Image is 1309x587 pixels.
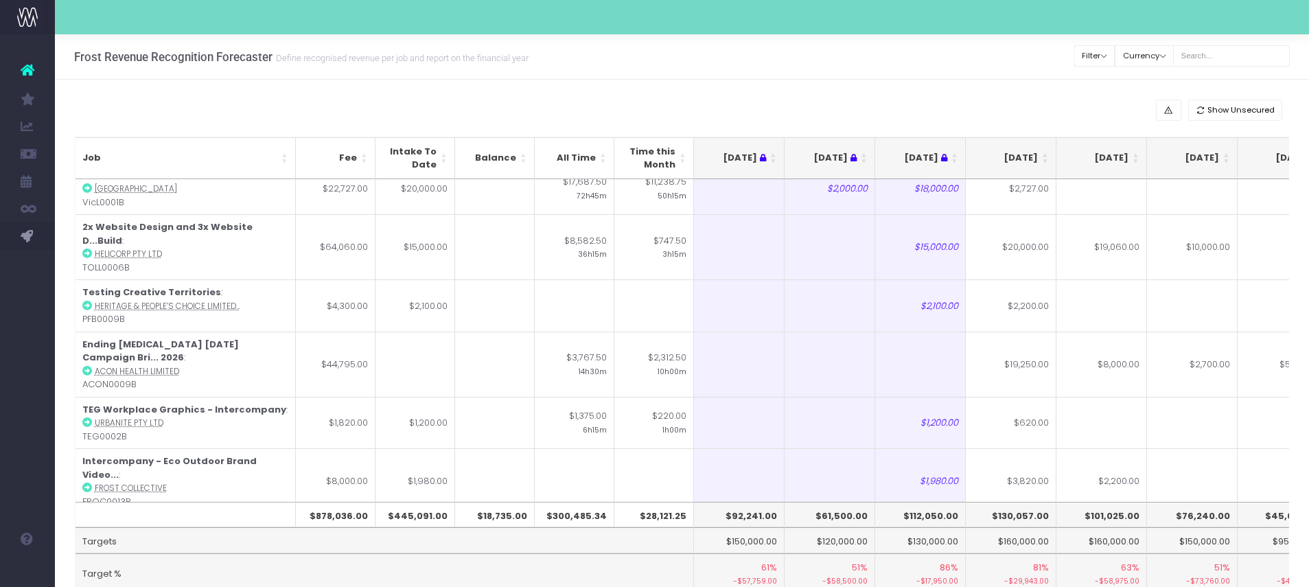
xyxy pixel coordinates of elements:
[694,527,785,553] td: $150,000.00
[875,397,966,449] td: $1,200.00
[940,561,958,575] span: 86%
[875,162,966,214] td: $18,000.00
[1207,104,1275,116] span: Show Unsecured
[1214,561,1230,575] span: 51%
[82,454,257,481] strong: Intercompany - Eco Outdoor Brand Video...
[694,502,785,528] th: $92,241.00
[882,574,958,587] small: -$17,950.00
[966,397,1056,449] td: $620.00
[76,448,296,514] td: : FROC0013B
[875,502,966,528] th: $112,050.00
[76,527,694,553] td: Targets
[662,423,686,435] small: 1h00m
[662,247,686,260] small: 3h15m
[82,220,253,247] strong: 2x Website Design and 3x Website D...Build
[296,397,375,449] td: $1,820.00
[791,574,868,587] small: -$58,500.00
[1188,100,1283,121] button: Show Unsecured
[375,137,455,179] th: Intake To Date: activate to sort column ascending
[76,279,296,332] td: : PFB0009B
[614,332,694,397] td: $2,312.50
[1056,214,1147,279] td: $19,060.00
[76,397,296,449] td: : TEG0002B
[375,502,455,528] th: $445,091.00
[375,214,455,279] td: $15,000.00
[296,502,375,528] th: $878,036.00
[852,561,868,575] span: 51%
[535,332,614,397] td: $3,767.50
[76,162,296,214] td: : VicL0001B
[966,448,1056,514] td: $3,820.00
[535,502,614,528] th: $300,485.34
[1154,574,1230,587] small: -$73,760.00
[296,214,375,279] td: $64,060.00
[785,137,875,179] th: Jul 25 : activate to sort column ascending
[579,365,607,377] small: 14h30m
[1147,527,1238,553] td: $150,000.00
[966,214,1056,279] td: $20,000.00
[785,162,875,214] td: $2,000.00
[1147,332,1238,397] td: $2,700.00
[296,162,375,214] td: $22,727.00
[577,189,607,201] small: 72h45m
[1115,45,1174,67] button: Currency
[875,214,966,279] td: $15,000.00
[535,162,614,214] td: $17,687.50
[375,162,455,214] td: $20,000.00
[875,448,966,514] td: $1,980.00
[95,301,240,312] abbr: Heritage & People’s Choice Limited
[95,249,162,260] abbr: Helicorp Pty Ltd
[1056,332,1147,397] td: $8,000.00
[614,397,694,449] td: $220.00
[455,137,535,179] th: Balance: activate to sort column ascending
[973,574,1049,587] small: -$29,943.00
[296,137,375,179] th: Fee: activate to sort column ascending
[1173,45,1290,67] input: Search...
[658,365,686,377] small: 10h00m
[82,286,221,299] strong: Testing Creative Territories
[761,561,777,575] span: 61%
[1056,527,1147,553] td: $160,000.00
[1033,561,1049,575] span: 81%
[614,137,694,179] th: Time this Month: activate to sort column ascending
[95,366,179,377] abbr: ACON Health Limited
[966,137,1056,179] th: Sep 25: activate to sort column ascending
[1056,502,1147,528] th: $101,025.00
[1147,502,1238,528] th: $76,240.00
[375,397,455,449] td: $1,200.00
[74,50,529,64] h3: Frost Revenue Recognition Forecaster
[76,137,296,179] th: Job: activate to sort column ascending
[658,189,686,201] small: 50h15m
[296,279,375,332] td: $4,300.00
[583,423,607,435] small: 6h15m
[1056,448,1147,514] td: $2,200.00
[82,403,286,416] strong: TEG Workplace Graphics - Intercompany
[875,279,966,332] td: $2,100.00
[375,279,455,332] td: $2,100.00
[296,332,375,397] td: $44,795.00
[966,332,1056,397] td: $19,250.00
[1147,214,1238,279] td: $10,000.00
[614,214,694,279] td: $747.50
[966,162,1056,214] td: $2,727.00
[535,137,614,179] th: All Time: activate to sort column ascending
[614,162,694,214] td: $11,238.75
[785,527,875,553] td: $120,000.00
[1063,574,1139,587] small: -$58,975.00
[875,527,966,553] td: $130,000.00
[535,214,614,279] td: $8,582.50
[785,502,875,528] th: $61,500.00
[875,137,966,179] th: Aug 25 : activate to sort column ascending
[76,214,296,279] td: : TOLL0006B
[296,448,375,514] td: $8,000.00
[966,279,1056,332] td: $2,200.00
[95,417,163,428] abbr: Urbanite Pty Ltd
[578,247,607,260] small: 36h15m
[1074,45,1115,67] button: Filter
[17,560,38,580] img: images/default_profile_image.png
[82,338,239,365] strong: Ending [MEDICAL_DATA] [DATE] Campaign Bri... 2026
[76,332,296,397] td: : ACON0009B
[95,183,177,194] abbr: Vic Lake
[966,502,1056,528] th: $130,057.00
[455,502,535,528] th: $18,735.00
